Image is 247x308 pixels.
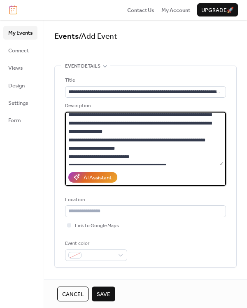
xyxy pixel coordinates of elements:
div: AI Assistant [84,174,112,182]
button: AI Assistant [68,172,117,183]
a: Views [3,61,37,74]
span: Save [97,290,110,299]
span: Upgrade 🚀 [201,6,234,14]
button: Cancel [57,287,89,301]
span: My Events [8,29,33,37]
a: Design [3,79,37,92]
span: Link to Google Maps [75,222,119,230]
a: Contact Us [127,6,154,14]
button: Upgrade🚀 [197,3,238,16]
div: Description [65,102,224,110]
span: Form [8,116,21,125]
a: Connect [3,44,37,57]
span: Event details [65,62,100,71]
span: Design [8,82,25,90]
a: Form [3,113,37,127]
button: Save [92,287,115,301]
span: Cancel [62,290,84,299]
div: Event color [65,240,126,248]
a: My Events [3,26,37,39]
span: Date and time [65,277,100,286]
span: Settings [8,99,28,107]
span: Views [8,64,23,72]
span: / Add Event [79,29,117,44]
div: Title [65,76,224,85]
a: My Account [161,6,190,14]
div: Location [65,196,224,204]
a: Settings [3,96,37,109]
img: logo [9,5,17,14]
span: Connect [8,47,29,55]
a: Events [54,29,79,44]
